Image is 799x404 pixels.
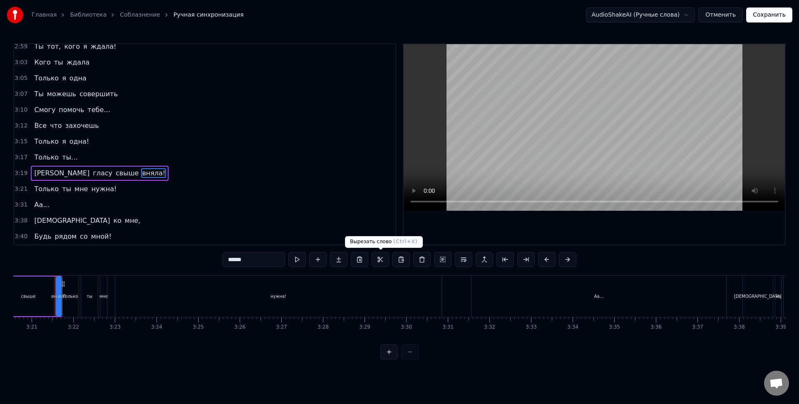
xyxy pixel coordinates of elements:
span: 3:31 [15,201,27,209]
span: 3:05 [15,74,27,82]
span: мной! [90,232,112,241]
a: Соблазнение [120,11,160,19]
span: ты... [61,152,78,162]
nav: breadcrumb [32,11,243,19]
span: одна! [69,137,90,146]
span: 3:07 [15,90,27,98]
div: 3:26 [234,324,246,331]
span: я [61,73,67,83]
div: 3:28 [318,324,329,331]
span: рядом [54,232,77,241]
div: [DEMOGRAPHIC_DATA] [734,293,782,299]
span: 3:15 [15,137,27,146]
span: кого [63,42,81,51]
div: 3:38 [734,324,745,331]
span: Только [33,152,60,162]
span: [PERSON_NAME] [33,168,90,178]
div: ты [87,293,92,299]
span: Ты [33,42,44,51]
span: гласу [92,168,113,178]
a: Главная [32,11,57,19]
span: я [82,42,88,51]
div: 3:30 [401,324,412,331]
span: нужна! [90,184,117,194]
span: 3:38 [15,217,27,225]
span: 3:03 [15,58,27,67]
div: Вырезать слово [345,236,423,248]
span: [DEMOGRAPHIC_DATA] [33,216,111,225]
div: 3:33 [526,324,537,331]
a: Открытый чат [764,371,789,396]
span: мне, [124,216,141,225]
span: тебе… [87,105,111,115]
button: Сохранить [746,7,792,22]
div: 3:25 [193,324,204,331]
a: Библиотека [70,11,107,19]
span: можешь [46,89,77,99]
span: Будь [33,232,52,241]
div: 3:37 [692,324,703,331]
div: 3:27 [276,324,287,331]
span: вняла! [141,168,166,178]
span: 3:12 [15,122,27,130]
div: свыше [21,293,36,299]
span: со [79,232,89,241]
span: 3:40 [15,232,27,241]
img: youka [7,7,23,23]
div: 3:36 [650,324,662,331]
span: тот, [46,42,62,51]
div: нужна! [270,293,286,299]
div: 3:35 [609,324,620,331]
div: вняла! [52,293,66,299]
button: Отменить [698,7,743,22]
span: свыше [115,168,139,178]
span: Только [33,137,60,146]
span: ( Ctrl+X ) [393,239,418,244]
span: ко [112,216,122,225]
span: Все [33,121,47,130]
div: 3:34 [567,324,578,331]
span: Аа... [33,200,50,209]
div: мне [99,293,108,299]
span: Ручная синхронизация [174,11,244,19]
span: помочь [58,105,85,115]
span: Смогу [33,105,56,115]
div: 3:31 [442,324,454,331]
span: захочешь [65,121,100,130]
span: 3:21 [15,185,27,193]
span: я [61,137,67,146]
div: 3:29 [359,324,370,331]
span: Только [33,184,60,194]
span: ждала [66,57,90,67]
div: 3:39 [775,324,787,331]
span: Кого [33,57,51,67]
div: ко [776,293,781,299]
div: 3:32 [484,324,495,331]
span: совершить [79,89,119,99]
div: Только [63,293,78,299]
div: Аа... [594,293,604,299]
span: 3:10 [15,106,27,114]
span: Ты [33,89,44,99]
div: 3:21 [26,324,37,331]
span: ждала! [90,42,117,51]
span: 2:59 [15,42,27,51]
div: 3:23 [109,324,121,331]
span: одна [69,73,87,83]
div: 3:24 [151,324,162,331]
span: Только [33,73,60,83]
span: мне [74,184,89,194]
span: 3:17 [15,153,27,162]
div: 3:22 [68,324,79,331]
span: ты [61,184,72,194]
span: 3:19 [15,169,27,177]
span: что [49,121,63,130]
span: ты [53,57,64,67]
